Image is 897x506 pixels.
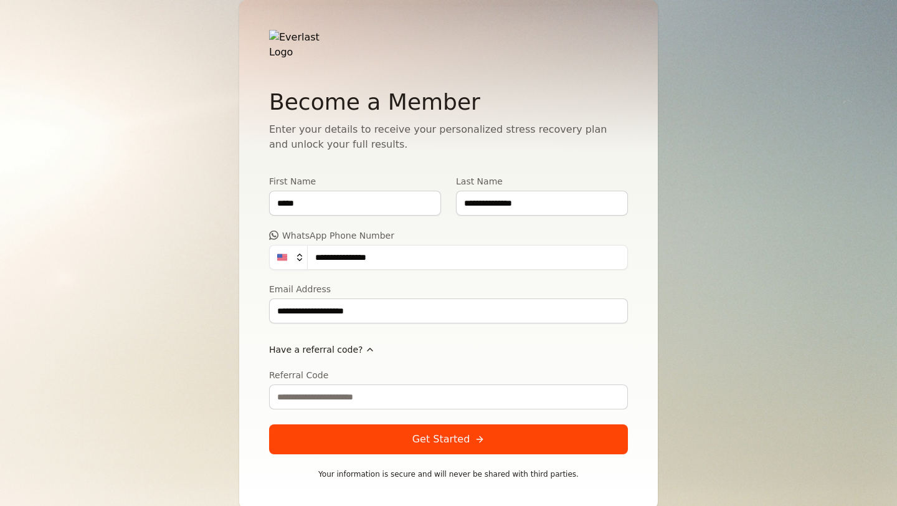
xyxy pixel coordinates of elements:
[269,338,375,361] button: Have a referral code?
[269,30,338,60] img: Everlast Logo
[456,177,628,186] label: Last Name
[269,371,628,379] label: Referral Code
[269,177,441,186] label: First Name
[412,432,485,447] div: Get Started
[269,231,628,240] label: WhatsApp Phone Number
[269,122,628,152] p: Enter your details to receive your personalized stress recovery plan and unlock your full results.
[269,343,363,356] span: Have a referral code?
[269,469,628,479] p: Your information is secure and will never be shared with third parties.
[269,90,628,115] h2: Become a Member
[269,285,628,294] label: Email Address
[269,424,628,454] button: Get Started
